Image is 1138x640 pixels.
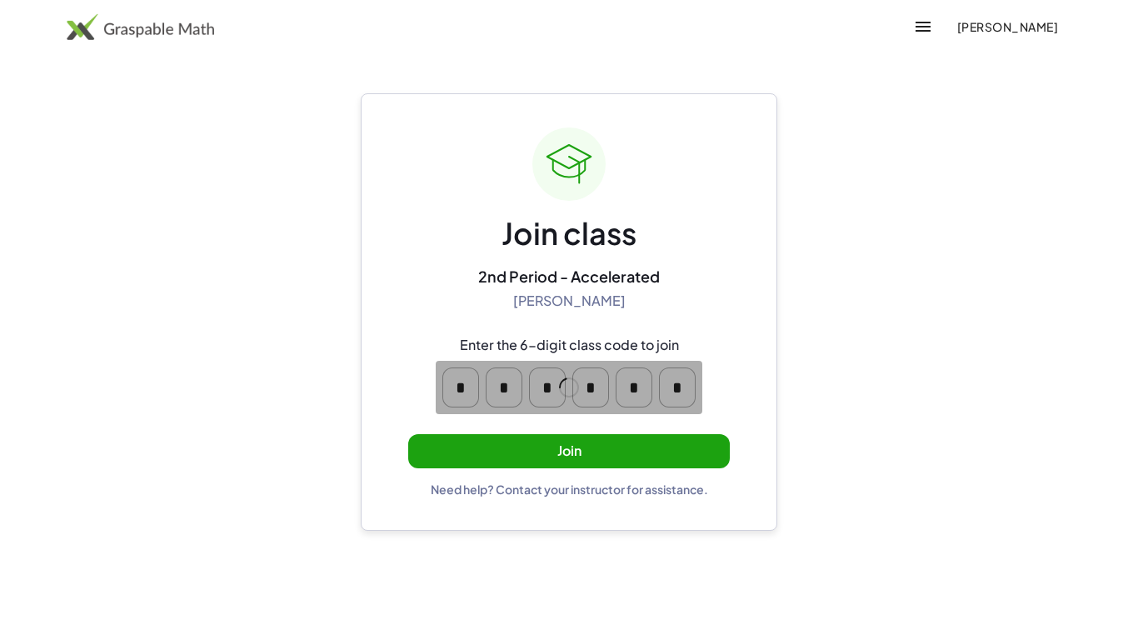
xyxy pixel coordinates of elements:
[460,337,679,354] div: Enter the 6-digit class code to join
[943,12,1071,42] button: [PERSON_NAME]
[478,267,660,286] div: 2nd Period - Accelerated
[513,292,626,310] div: [PERSON_NAME]
[408,434,730,468] button: Join
[502,214,636,253] div: Join class
[956,19,1058,34] span: [PERSON_NAME]
[431,482,708,497] div: Need help? Contact your instructor for assistance.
